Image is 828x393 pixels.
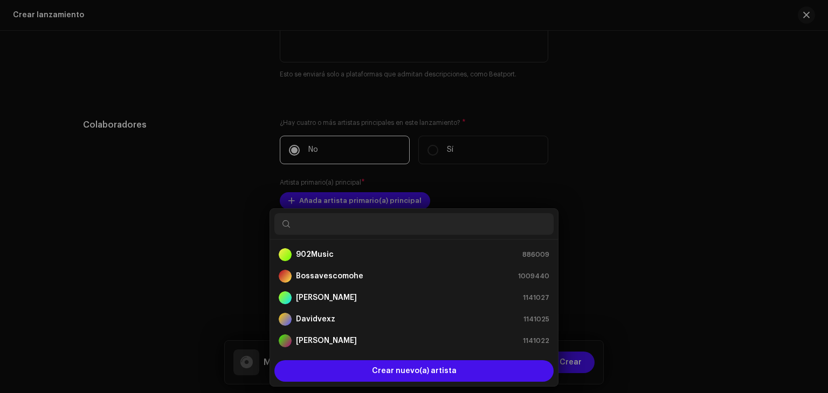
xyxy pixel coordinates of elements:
span: 1141022 [523,335,549,346]
span: 1141027 [523,292,549,303]
span: 1009440 [518,271,549,282]
strong: [PERSON_NAME] [296,335,357,346]
strong: 902Music [296,249,334,260]
li: Bossavescomohe [274,265,554,287]
span: 886009 [522,249,549,260]
span: Crear nuevo(a) artista [372,360,457,382]
span: 1141025 [523,314,549,325]
li: Davidvexz [274,308,554,330]
li: 902Music [274,244,554,265]
strong: [PERSON_NAME] [296,292,357,303]
li: Dayan Segura [274,330,554,352]
li: Danny Gomez Quintero [274,287,554,308]
li: Dayana Segura [274,352,554,373]
strong: Davidvexz [296,314,335,325]
strong: Bossavescomohe [296,271,363,282]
